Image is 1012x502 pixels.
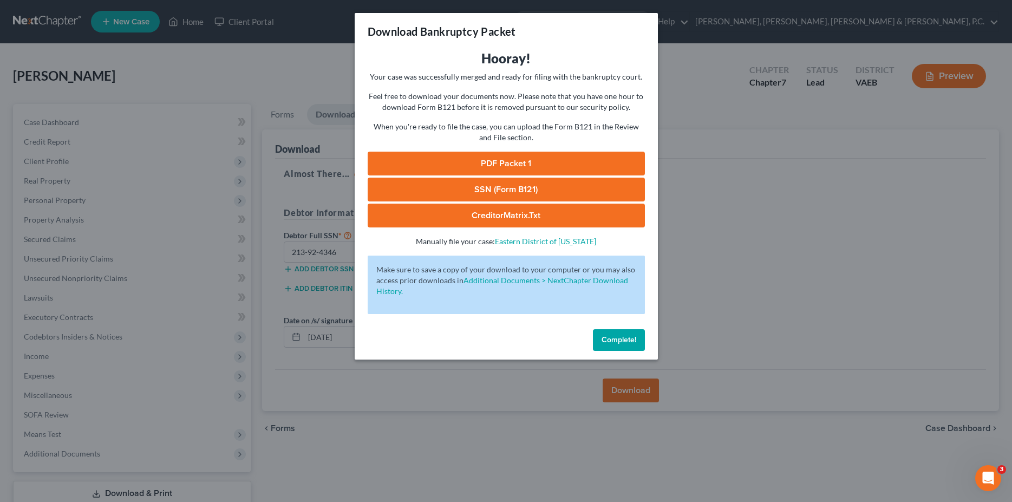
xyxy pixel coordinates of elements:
[368,236,645,247] p: Manually file your case:
[368,71,645,82] p: Your case was successfully merged and ready for filing with the bankruptcy court.
[593,329,645,351] button: Complete!
[368,24,516,39] h3: Download Bankruptcy Packet
[997,465,1006,474] span: 3
[368,178,645,201] a: SSN (Form B121)
[368,152,645,175] a: PDF Packet 1
[602,335,636,344] span: Complete!
[368,204,645,227] a: CreditorMatrix.txt
[368,91,645,113] p: Feel free to download your documents now. Please note that you have one hour to download Form B12...
[376,276,628,296] a: Additional Documents > NextChapter Download History.
[975,465,1001,491] iframe: Intercom live chat
[368,121,645,143] p: When you're ready to file the case, you can upload the Form B121 in the Review and File section.
[376,264,636,297] p: Make sure to save a copy of your download to your computer or you may also access prior downloads in
[368,50,645,67] h3: Hooray!
[495,237,596,246] a: Eastern District of [US_STATE]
